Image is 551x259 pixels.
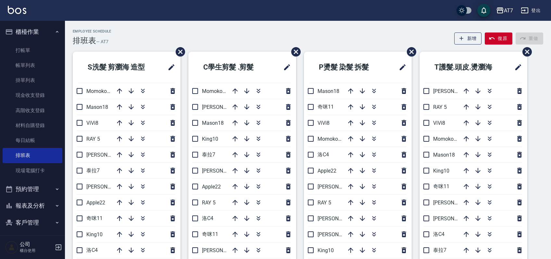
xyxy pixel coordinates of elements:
[395,59,407,75] span: 修改班表的標題
[202,184,221,190] span: Apple22
[318,200,331,206] span: RAY 5
[3,133,62,148] a: 每日結帳
[3,148,62,163] a: 排班表
[164,59,175,75] span: 修改班表的標題
[433,120,445,126] span: ViVi8
[3,23,62,40] button: 櫃檯作業
[318,136,344,142] span: Momoko12
[433,200,475,206] span: [PERSON_NAME]6
[454,32,482,45] button: 新增
[86,215,103,221] span: 奇咪11
[5,241,18,254] img: Person
[318,247,334,253] span: King10
[3,103,62,118] a: 高階收支登錄
[504,6,513,15] div: AT7
[279,59,291,75] span: 修改班表的標題
[20,241,53,248] h5: 公司
[3,231,62,248] button: 員工及薪資
[518,42,533,61] span: 刪除班表
[510,59,522,75] span: 修改班表的標題
[402,42,417,61] span: 刪除班表
[86,200,105,206] span: Apple22
[86,120,98,126] span: ViVi8
[3,197,62,214] button: 報表及分析
[86,247,98,253] span: 洛C4
[8,6,26,14] img: Logo
[3,181,62,198] button: 預約管理
[318,231,359,238] span: [PERSON_NAME]9
[3,58,62,73] a: 帳單列表
[433,104,447,110] span: RAY 5
[425,56,506,79] h2: T護髮.頭皮.燙瀏海
[3,163,62,178] a: 現場電腦打卡
[286,42,302,61] span: 刪除班表
[202,215,213,221] span: 洛C4
[86,167,100,174] span: 泰拉7
[494,4,516,17] button: AT7
[202,247,244,253] span: [PERSON_NAME]6
[202,120,224,126] span: Mason18
[433,136,459,142] span: Momoko12
[318,184,359,190] span: [PERSON_NAME]2
[3,43,62,58] a: 打帳單
[86,184,128,190] span: [PERSON_NAME]6
[318,151,329,158] span: 洛C4
[202,104,244,110] span: [PERSON_NAME]9
[202,88,228,94] span: Momoko12
[433,168,449,174] span: King10
[3,88,62,103] a: 現金收支登錄
[433,247,446,253] span: 泰拉7
[3,214,62,231] button: 客戶管理
[73,29,111,33] h2: Employee Schedule
[86,152,128,158] span: [PERSON_NAME]9
[202,168,244,174] span: [PERSON_NAME]2
[86,88,113,94] span: Momoko12
[194,56,271,79] h2: C學生剪髮 .剪髮
[171,42,186,61] span: 刪除班表
[86,104,108,110] span: Mason18
[202,200,216,206] span: RAY 5
[318,88,339,94] span: Mason18
[3,73,62,88] a: 掛單列表
[433,231,445,237] span: 洛C4
[73,36,96,45] h3: 排班表
[433,88,475,94] span: [PERSON_NAME]2
[78,56,159,79] h2: S洗髮 剪瀏海 造型
[318,120,330,126] span: ViVi8
[202,151,215,158] span: 泰拉7
[20,248,53,253] p: 櫃台使用
[96,38,108,45] h6: — AT7
[202,136,218,142] span: King10
[433,215,475,222] span: [PERSON_NAME]9
[318,104,334,110] span: 奇咪11
[309,56,387,79] h2: P燙髮 染髮 拆髮
[86,136,100,142] span: RAY 5
[86,231,103,238] span: King10
[477,4,490,17] button: save
[318,215,359,222] span: [PERSON_NAME]6
[202,231,218,237] span: 奇咪11
[3,118,62,133] a: 材料自購登錄
[433,152,455,158] span: Mason18
[318,168,336,174] span: Apple22
[485,32,512,45] button: 復原
[433,183,449,189] span: 奇咪11
[518,5,543,17] button: 登出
